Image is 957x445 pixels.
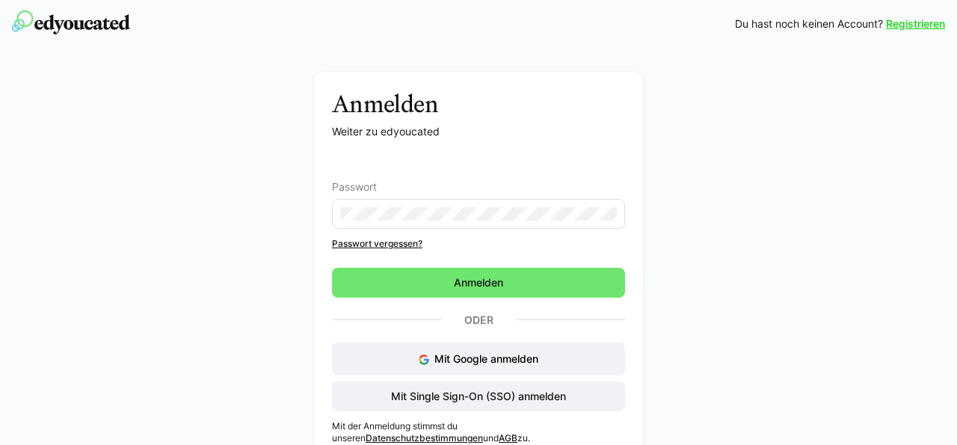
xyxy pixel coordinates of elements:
[366,432,483,444] a: Datenschutzbestimmungen
[332,181,377,193] span: Passwort
[434,352,538,365] span: Mit Google anmelden
[389,389,568,404] span: Mit Single Sign-On (SSO) anmelden
[332,124,625,139] p: Weiter zu edyoucated
[735,16,883,31] span: Du hast noch keinen Account?
[332,343,625,375] button: Mit Google anmelden
[332,238,625,250] a: Passwort vergessen?
[332,90,625,118] h3: Anmelden
[332,268,625,298] button: Anmelden
[332,381,625,411] button: Mit Single Sign-On (SSO) anmelden
[886,16,945,31] a: Registrieren
[499,432,517,444] a: AGB
[332,420,625,444] p: Mit der Anmeldung stimmst du unseren und zu.
[452,275,505,290] span: Anmelden
[442,310,515,331] p: Oder
[12,10,130,34] img: edyoucated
